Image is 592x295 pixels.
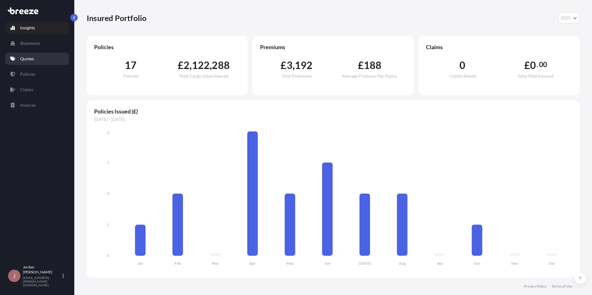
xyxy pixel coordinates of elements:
p: Claims [20,87,33,93]
span: , [293,60,295,70]
a: Privacy Policy [524,284,546,289]
span: 00 [539,62,547,67]
span: 192 [295,60,313,70]
tspan: May [286,261,294,266]
span: 17 [125,60,137,70]
span: Premiums [260,43,406,51]
span: . [537,62,538,67]
a: Policies [5,68,69,80]
span: 2 [184,60,189,70]
tspan: Aug [399,261,406,266]
p: Insights [20,25,35,31]
span: 3 [287,60,293,70]
span: 2025 [561,15,571,21]
p: Policies [20,71,35,77]
p: Quotes [20,56,34,62]
span: 122 [192,60,210,70]
a: Invoices [5,99,69,111]
tspan: 3 [107,160,109,165]
span: £ [178,60,184,70]
tspan: 4 [107,130,109,135]
span: [DATE] - [DATE] [94,116,572,122]
p: Shipments [20,40,40,46]
a: Shipments [5,37,69,49]
tspan: Sep [437,261,443,266]
span: Claims [426,43,572,51]
span: 288 [212,60,230,70]
p: Jordan [PERSON_NAME] [23,265,61,275]
span: Total Cargo Value Insured [179,74,229,78]
a: Quotes [5,53,69,65]
tspan: 1 [107,222,109,227]
span: Policies Issued (£) [94,108,572,115]
span: 188 [364,60,382,70]
p: Insured Portfolio [87,13,146,23]
span: Claims Raised [449,74,476,78]
span: £ [524,60,530,70]
span: J [13,273,15,279]
span: Total Premiums [281,74,312,78]
tspan: Oct [474,261,480,266]
span: , [189,60,192,70]
p: [EMAIL_ADDRESS][PERSON_NAME][DOMAIN_NAME] [23,276,61,287]
a: Claims [5,83,69,96]
tspan: Jan [137,261,143,266]
span: , [210,60,212,70]
span: 0 [459,60,465,70]
tspan: Feb [175,261,181,266]
tspan: Jun [324,261,330,266]
span: Policies [94,43,240,51]
tspan: Dec [549,261,555,266]
span: Average Premium Per Policy [342,74,397,78]
tspan: [DATE] [359,261,371,266]
tspan: Apr [249,261,256,266]
a: Terms of Use [551,284,572,289]
span: £ [281,60,286,70]
span: 0 [530,60,536,70]
tspan: 2 [107,191,109,196]
p: Invoices [20,102,36,108]
tspan: 0 [107,253,109,258]
span: Policies [123,74,138,78]
tspan: Nov [511,261,518,266]
a: Insights [5,22,69,34]
span: Total Paid Amount [518,74,554,78]
tspan: Mar [212,261,219,266]
button: Year Selector [558,12,580,24]
span: £ [358,60,364,70]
